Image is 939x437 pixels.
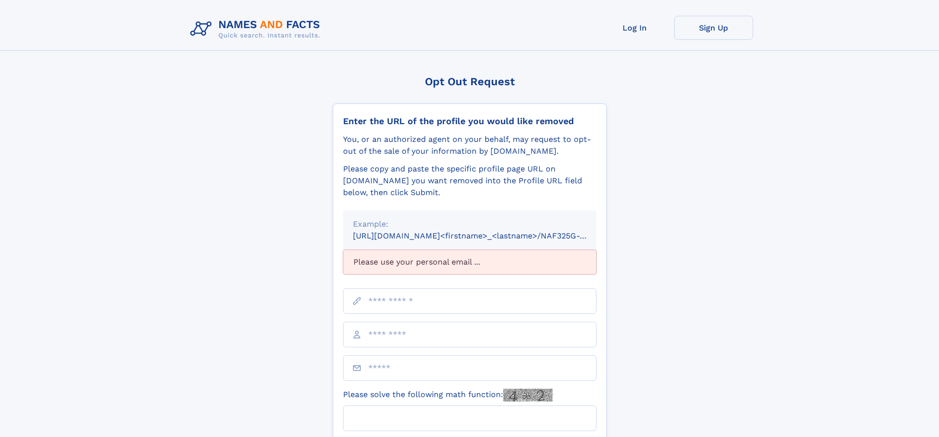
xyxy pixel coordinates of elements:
div: Enter the URL of the profile you would like removed [343,116,596,127]
a: Sign Up [674,16,753,40]
small: [URL][DOMAIN_NAME]<firstname>_<lastname>/NAF325G-xxxxxxxx [353,231,615,240]
div: Example: [353,218,587,230]
label: Please solve the following math function: [343,389,553,402]
div: Opt Out Request [333,75,607,88]
a: Log In [595,16,674,40]
div: Please use your personal email ... [343,250,596,274]
div: Please copy and paste the specific profile page URL on [DOMAIN_NAME] you want removed into the Pr... [343,163,596,199]
img: Logo Names and Facts [186,16,328,42]
div: You, or an authorized agent on your behalf, may request to opt-out of the sale of your informatio... [343,134,596,157]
